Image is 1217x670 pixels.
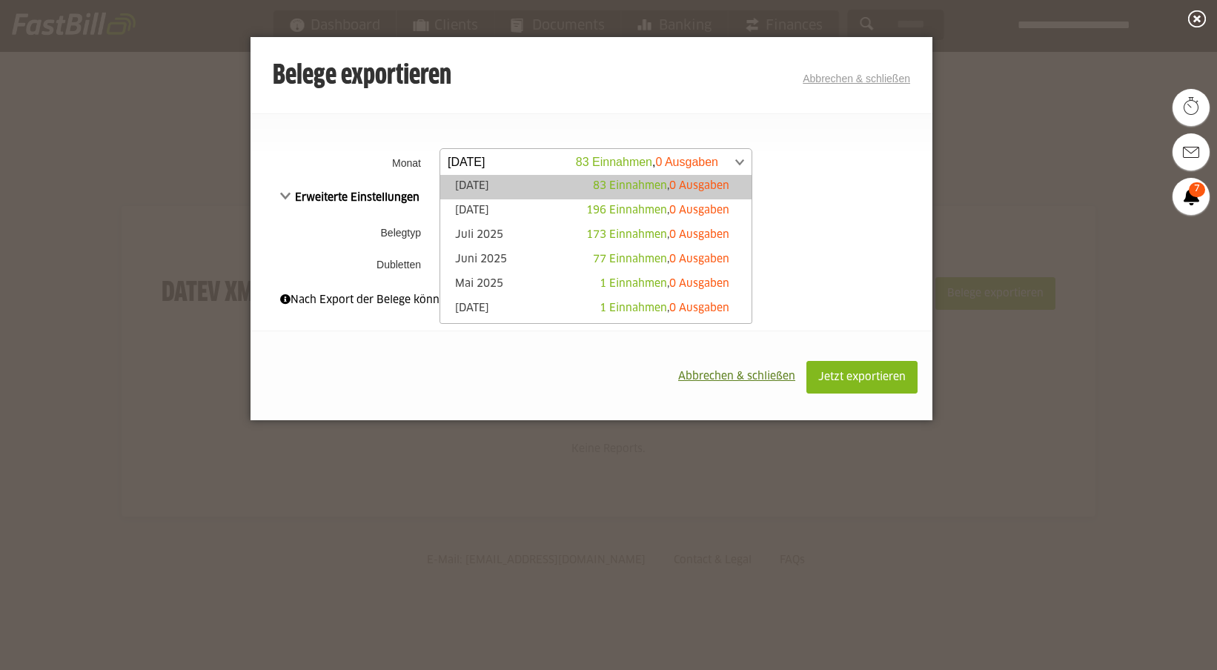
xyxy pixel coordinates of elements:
th: Belegtyp [251,213,436,252]
th: Dubletten [251,252,436,277]
span: 1 Einnahmen [600,279,667,289]
div: , [586,228,729,242]
span: Jetzt exportieren [818,372,906,382]
span: 0 Ausgaben [669,303,729,314]
div: Nach Export der Belege können diese nicht mehr bearbeitet werden. [280,292,903,308]
span: 1 Einnahmen [600,303,667,314]
div: , [600,276,729,291]
span: 77 Einnahmen [593,254,667,265]
a: Mai 2025 [448,276,744,293]
a: Juli 2025 [448,228,744,245]
th: Monat [251,144,436,182]
span: 0 Ausgaben [669,279,729,289]
span: Erweiterte Einstellungen [280,193,420,203]
span: 196 Einnahmen [586,205,667,216]
a: [DATE] [448,203,744,220]
button: Abbrechen & schließen [667,361,806,392]
div: , [593,252,729,267]
h3: Belege exportieren [273,62,451,91]
span: 0 Ausgaben [669,205,729,216]
span: 83 Einnahmen [593,181,667,191]
div: , [593,179,729,193]
a: Juni 2025 [448,252,744,269]
span: 0 Ausgaben [669,254,729,265]
a: 7 [1173,178,1210,215]
span: Abbrechen & schließen [678,371,795,382]
a: Abbrechen & schließen [803,73,910,84]
a: [DATE] [448,179,744,196]
span: 173 Einnahmen [586,230,667,240]
span: 0 Ausgaben [669,181,729,191]
div: , [586,203,729,218]
a: [DATE] [448,301,744,318]
div: , [600,301,729,316]
span: 0 Ausgaben [669,230,729,240]
button: Jetzt exportieren [806,361,918,394]
span: 7 [1189,182,1205,197]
